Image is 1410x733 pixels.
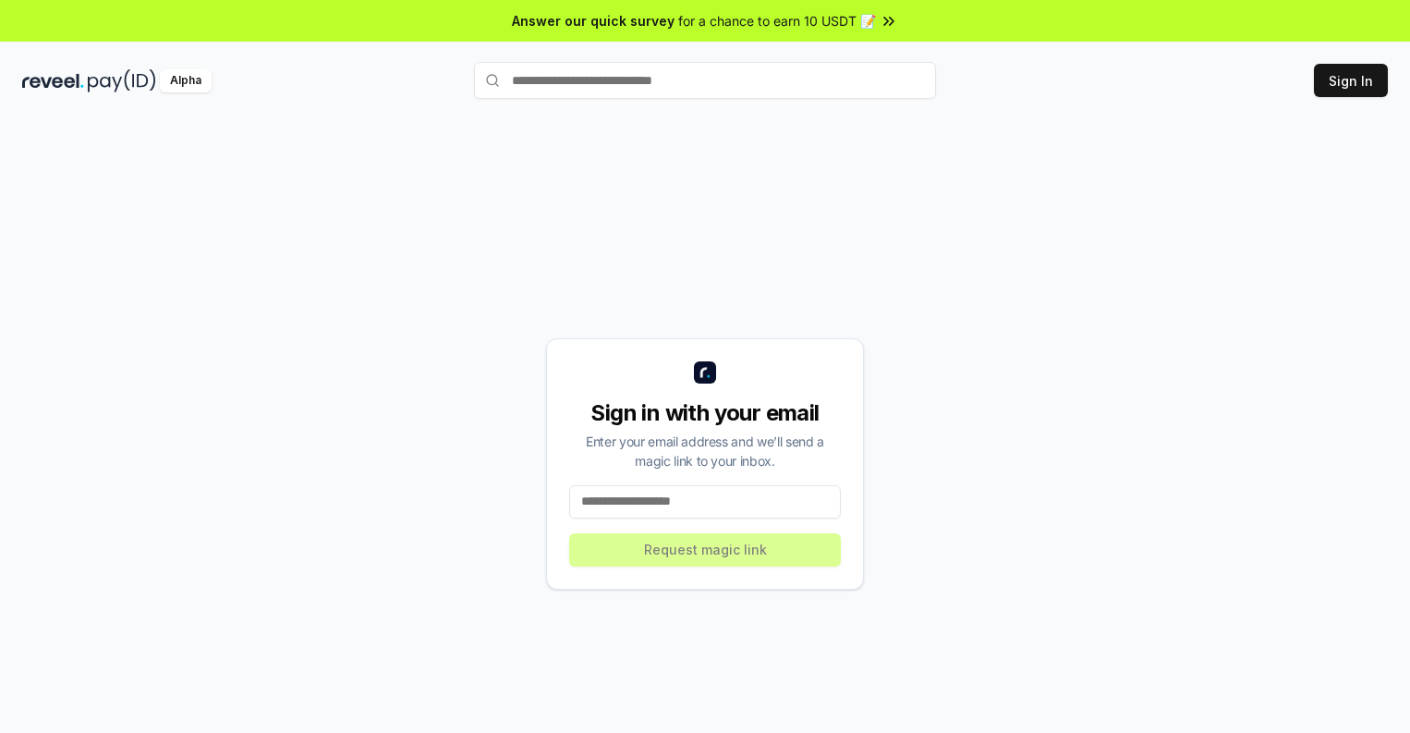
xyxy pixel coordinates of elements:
[678,11,876,31] span: for a chance to earn 10 USDT 📝
[160,69,212,92] div: Alpha
[512,11,675,31] span: Answer our quick survey
[22,69,84,92] img: reveel_dark
[694,361,716,384] img: logo_small
[1314,64,1388,97] button: Sign In
[569,432,841,470] div: Enter your email address and we’ll send a magic link to your inbox.
[88,69,156,92] img: pay_id
[569,398,841,428] div: Sign in with your email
